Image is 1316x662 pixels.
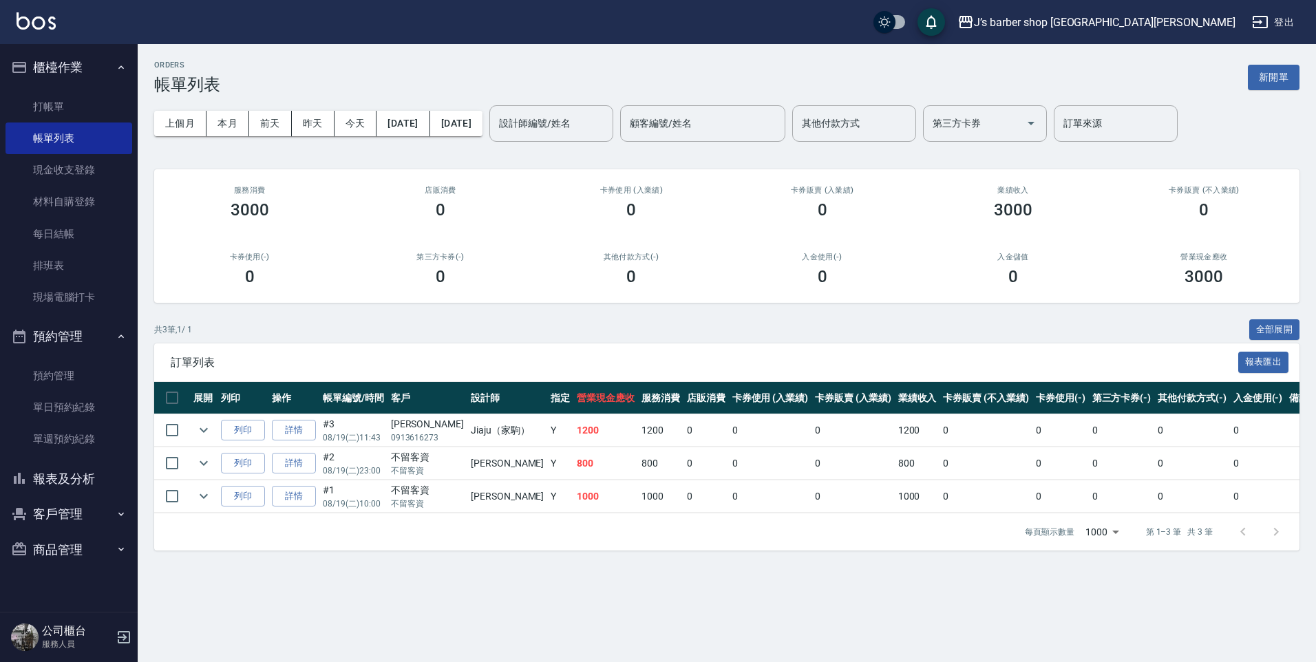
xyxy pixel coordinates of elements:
td: 1000 [573,480,638,513]
button: 昨天 [292,111,335,136]
button: [DATE] [430,111,482,136]
td: #1 [319,480,388,513]
a: 報表匯出 [1238,355,1289,368]
th: 入金使用(-) [1230,382,1286,414]
div: 1000 [1080,513,1124,551]
th: 展開 [190,382,217,414]
h2: 業績收入 [934,186,1092,195]
button: 列印 [221,453,265,474]
td: Jiaju（家駒） [467,414,547,447]
button: expand row [193,486,214,506]
td: 0 [1089,480,1155,513]
td: 0 [1032,480,1089,513]
td: 0 [1154,414,1230,447]
th: 備註 [1286,382,1312,414]
td: 0 [729,480,812,513]
p: 08/19 (二) 11:43 [323,431,384,444]
p: 08/19 (二) 10:00 [323,498,384,510]
td: 1200 [573,414,638,447]
h3: 服務消費 [171,186,328,195]
div: 不留客資 [391,450,464,465]
h2: 卡券使用(-) [171,253,328,261]
th: 卡券使用 (入業績) [729,382,812,414]
h2: 營業現金應收 [1125,253,1283,261]
img: Person [11,623,39,651]
button: 報表及分析 [6,461,132,497]
td: 800 [573,447,638,480]
h2: 卡券販賣 (不入業績) [1125,186,1283,195]
a: 現金收支登錄 [6,154,132,186]
a: 新開單 [1248,70,1299,83]
h3: 3000 [1185,267,1223,286]
td: 800 [638,447,683,480]
td: 0 [811,414,895,447]
h3: 0 [1008,267,1018,286]
h3: 0 [245,267,255,286]
h3: 0 [1199,200,1209,220]
th: 列印 [217,382,268,414]
p: 不留客資 [391,465,464,477]
button: save [917,8,945,36]
td: 0 [811,447,895,480]
span: 訂單列表 [171,356,1238,370]
h2: 卡券販賣 (入業績) [743,186,901,195]
a: 詳情 [272,486,316,507]
td: 1200 [895,414,940,447]
th: 卡券販賣 (不入業績) [940,382,1032,414]
th: 店販消費 [683,382,729,414]
h2: 第三方卡券(-) [361,253,519,261]
th: 卡券使用(-) [1032,382,1089,414]
p: 第 1–3 筆 共 3 筆 [1146,526,1213,538]
h3: 0 [436,200,445,220]
button: 預約管理 [6,319,132,354]
button: 前天 [249,111,292,136]
h3: 0 [436,267,445,286]
th: 第三方卡券(-) [1089,382,1155,414]
td: 0 [1032,447,1089,480]
button: expand row [193,420,214,440]
a: 詳情 [272,453,316,474]
td: 0 [940,447,1032,480]
a: 預約管理 [6,360,132,392]
td: 0 [683,480,729,513]
button: 列印 [221,420,265,441]
th: 服務消費 [638,382,683,414]
div: [PERSON_NAME] [391,417,464,431]
a: 排班表 [6,250,132,281]
button: 櫃檯作業 [6,50,132,85]
p: 08/19 (二) 23:00 [323,465,384,477]
td: #3 [319,414,388,447]
td: 0 [683,447,729,480]
td: 0 [1230,414,1286,447]
button: 本月 [206,111,249,136]
td: Y [547,414,573,447]
h2: 入金使用(-) [743,253,901,261]
p: 服務人員 [42,638,112,650]
th: 卡券販賣 (入業績) [811,382,895,414]
td: 800 [895,447,940,480]
td: 0 [940,414,1032,447]
h3: 0 [626,267,636,286]
button: J’s barber shop [GEOGRAPHIC_DATA][PERSON_NAME] [952,8,1241,36]
button: 今天 [335,111,377,136]
button: 上個月 [154,111,206,136]
h3: 0 [818,267,827,286]
td: 0 [1089,414,1155,447]
td: 0 [1089,447,1155,480]
h2: ORDERS [154,61,220,70]
button: 商品管理 [6,532,132,568]
p: 每頁顯示數量 [1025,526,1074,538]
th: 客戶 [388,382,467,414]
h3: 0 [626,200,636,220]
h2: 其他付款方式(-) [553,253,710,261]
td: 0 [1032,414,1089,447]
td: #2 [319,447,388,480]
td: 0 [683,414,729,447]
h2: 店販消費 [361,186,519,195]
p: 0913616273 [391,431,464,444]
td: 0 [729,447,812,480]
td: 0 [811,480,895,513]
a: 單週預約紀錄 [6,423,132,455]
td: 1000 [638,480,683,513]
button: expand row [193,453,214,473]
